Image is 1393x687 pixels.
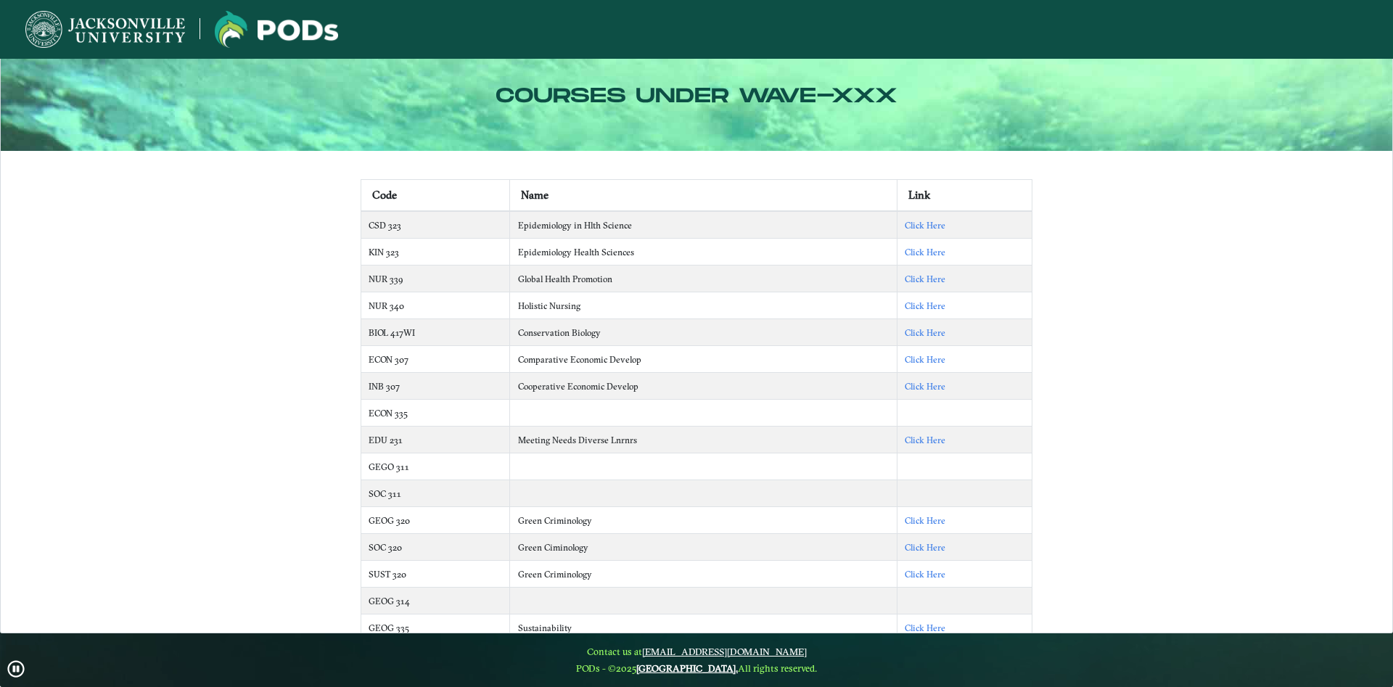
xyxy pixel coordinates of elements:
[361,561,510,588] td: SUST 320
[905,542,945,553] a: Click Here
[361,292,510,319] td: NUR 340
[361,614,510,641] td: GEOG 335
[361,480,510,507] td: SOC 311
[897,179,1032,211] th: Link
[905,569,945,580] a: Click Here
[905,622,945,633] a: Click Here
[361,373,510,400] td: INB 307
[361,319,510,346] td: BIOL 417WI
[905,247,945,258] a: Click Here
[636,662,738,674] a: [GEOGRAPHIC_DATA].
[510,614,897,641] td: Sustainability
[361,400,510,427] td: ECON 335
[905,300,945,311] a: Click Here
[905,435,945,445] a: Click Here
[510,179,897,211] th: Name
[510,319,897,346] td: Conservation Biology
[510,211,897,239] td: Epidemiology in Hlth Science
[510,239,897,266] td: Epidemiology Health Sciences
[14,84,1380,109] h2: Courses under wave-xxx
[361,266,510,292] td: NUR 339
[905,220,945,231] a: Click Here
[642,646,807,657] a: [EMAIL_ADDRESS][DOMAIN_NAME]
[361,453,510,480] td: GEGO 311
[215,11,338,48] img: Jacksonville University logo
[361,507,510,534] td: GEOG 320
[510,346,897,373] td: Comparative Economic Develop
[905,381,945,392] a: Click Here
[361,534,510,561] td: SOC 320
[25,11,185,48] img: Jacksonville University logo
[510,507,897,534] td: Green Criminology
[905,327,945,338] a: Click Here
[905,354,945,365] a: Click Here
[361,427,510,453] td: EDU 231
[510,534,897,561] td: Green Ciminology
[510,561,897,588] td: Green Criminology
[576,646,817,657] span: Contact us at
[361,179,510,211] th: Code
[361,588,510,614] td: GEOG 314
[905,273,945,284] a: Click Here
[905,515,945,526] a: Click Here
[361,211,510,239] td: CSD 323
[576,662,817,674] span: PODs - ©2025 All rights reserved.
[510,292,897,319] td: Holistic Nursing
[510,266,897,292] td: Global Health Promotion
[361,346,510,373] td: ECON 307
[510,373,897,400] td: Cooperative Economic Develop
[361,239,510,266] td: KIN 323
[510,427,897,453] td: Meeting Needs Diverse Lnrnrs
